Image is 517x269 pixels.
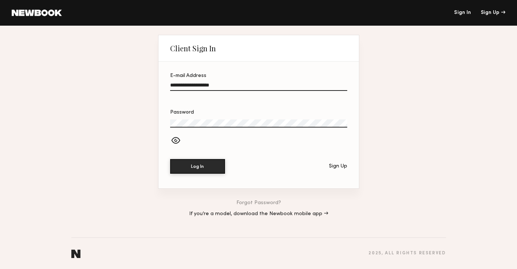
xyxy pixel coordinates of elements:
div: 2025 , all rights reserved [368,251,446,256]
div: E-mail Address [170,73,347,78]
div: Sign Up [329,164,347,169]
div: Password [170,110,347,115]
a: If you’re a model, download the Newbook mobile app → [189,211,328,217]
div: Sign Up [481,10,505,15]
input: Password [170,119,347,128]
div: Client Sign In [170,44,216,53]
a: Forgot Password? [236,200,281,206]
button: Log In [170,159,225,174]
a: Sign In [454,10,471,15]
input: E-mail Address [170,82,347,91]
